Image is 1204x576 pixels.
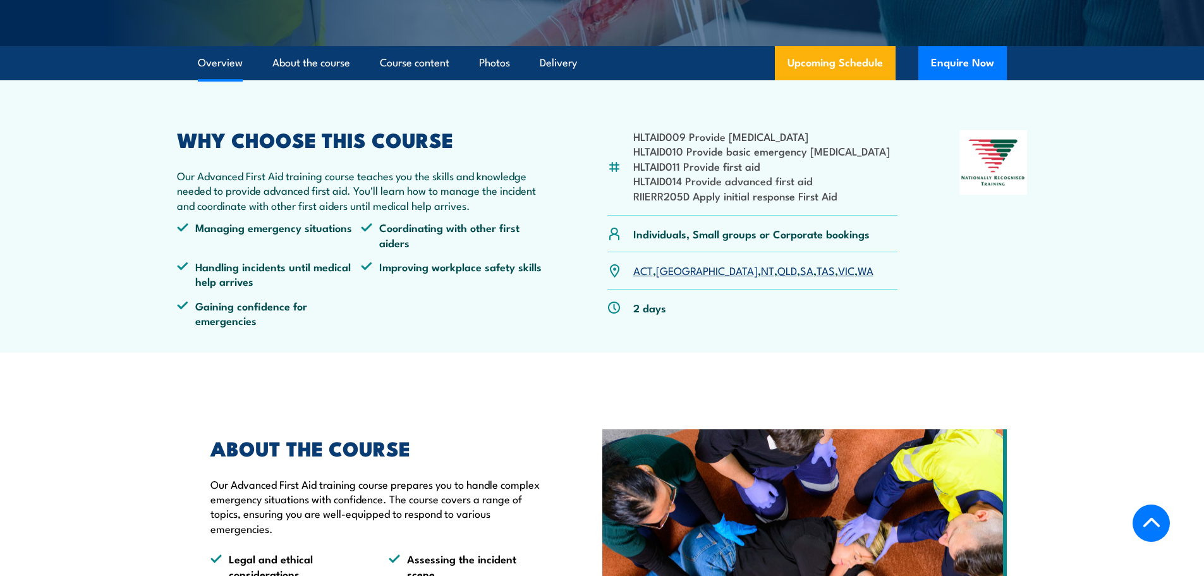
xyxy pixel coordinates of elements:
[177,220,362,250] li: Managing emergency situations
[633,173,890,188] li: HLTAID014 Provide advanced first aid
[817,262,835,278] a: TAS
[177,130,546,148] h2: WHY CHOOSE THIS COURSE
[800,262,813,278] a: SA
[198,46,243,80] a: Overview
[272,46,350,80] a: About the course
[633,263,873,278] p: , , , , , , ,
[633,129,890,144] li: HLTAID009 Provide [MEDICAL_DATA]
[633,226,870,241] p: Individuals, Small groups or Corporate bookings
[633,159,890,173] li: HLTAID011 Provide first aid
[177,168,546,212] p: Our Advanced First Aid training course teaches you the skills and knowledge needed to provide adv...
[858,262,873,278] a: WA
[633,300,666,315] p: 2 days
[380,46,449,80] a: Course content
[656,262,758,278] a: [GEOGRAPHIC_DATA]
[918,46,1007,80] button: Enquire Now
[633,188,890,203] li: RIIERR205D Apply initial response First Aid
[838,262,854,278] a: VIC
[777,262,797,278] a: QLD
[210,439,544,457] h2: ABOUT THE COURSE
[210,477,544,536] p: Our Advanced First Aid training course prepares you to handle complex emergency situations with c...
[177,298,362,328] li: Gaining confidence for emergencies
[361,220,545,250] li: Coordinating with other first aiders
[540,46,577,80] a: Delivery
[959,130,1028,195] img: Nationally Recognised Training logo.
[479,46,510,80] a: Photos
[775,46,896,80] a: Upcoming Schedule
[177,259,362,289] li: Handling incidents until medical help arrives
[761,262,774,278] a: NT
[633,262,653,278] a: ACT
[633,144,890,158] li: HLTAID010 Provide basic emergency [MEDICAL_DATA]
[361,259,545,289] li: Improving workplace safety skills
